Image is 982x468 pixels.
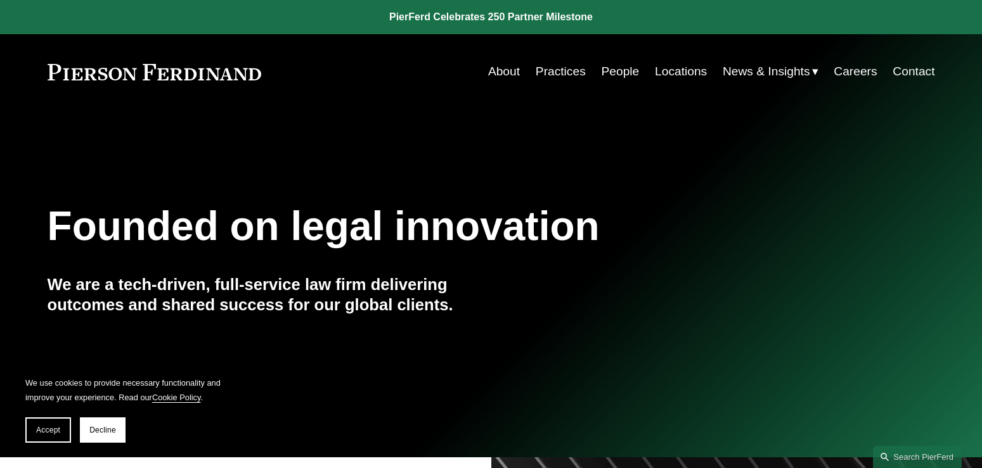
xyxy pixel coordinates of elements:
[89,426,116,434] span: Decline
[893,60,934,84] a: Contact
[655,60,707,84] a: Locations
[536,60,586,84] a: Practices
[48,274,491,315] h4: We are a tech-driven, full-service law firm delivering outcomes and shared success for our global...
[13,363,241,455] section: Cookie banner
[602,60,640,84] a: People
[834,60,877,84] a: Careers
[723,60,818,84] a: folder dropdown
[36,426,60,434] span: Accept
[25,376,228,405] p: We use cookies to provide necessary functionality and improve your experience. Read our .
[723,61,810,83] span: News & Insights
[25,417,71,443] button: Accept
[80,417,126,443] button: Decline
[48,203,787,250] h1: Founded on legal innovation
[488,60,520,84] a: About
[873,446,962,468] a: Search this site
[152,393,201,402] a: Cookie Policy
